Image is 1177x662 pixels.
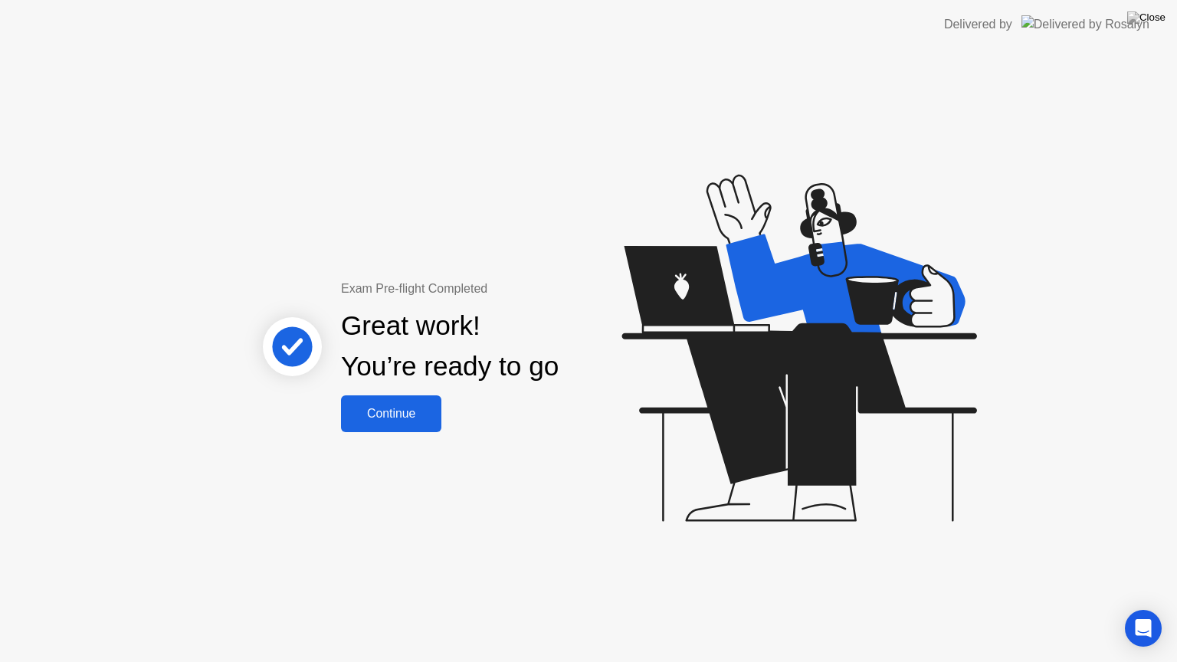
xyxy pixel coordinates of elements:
[944,15,1012,34] div: Delivered by
[1127,11,1166,24] img: Close
[346,407,437,421] div: Continue
[341,280,657,298] div: Exam Pre-flight Completed
[341,395,441,432] button: Continue
[341,306,559,387] div: Great work! You’re ready to go
[1021,15,1149,33] img: Delivered by Rosalyn
[1125,610,1162,647] div: Open Intercom Messenger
